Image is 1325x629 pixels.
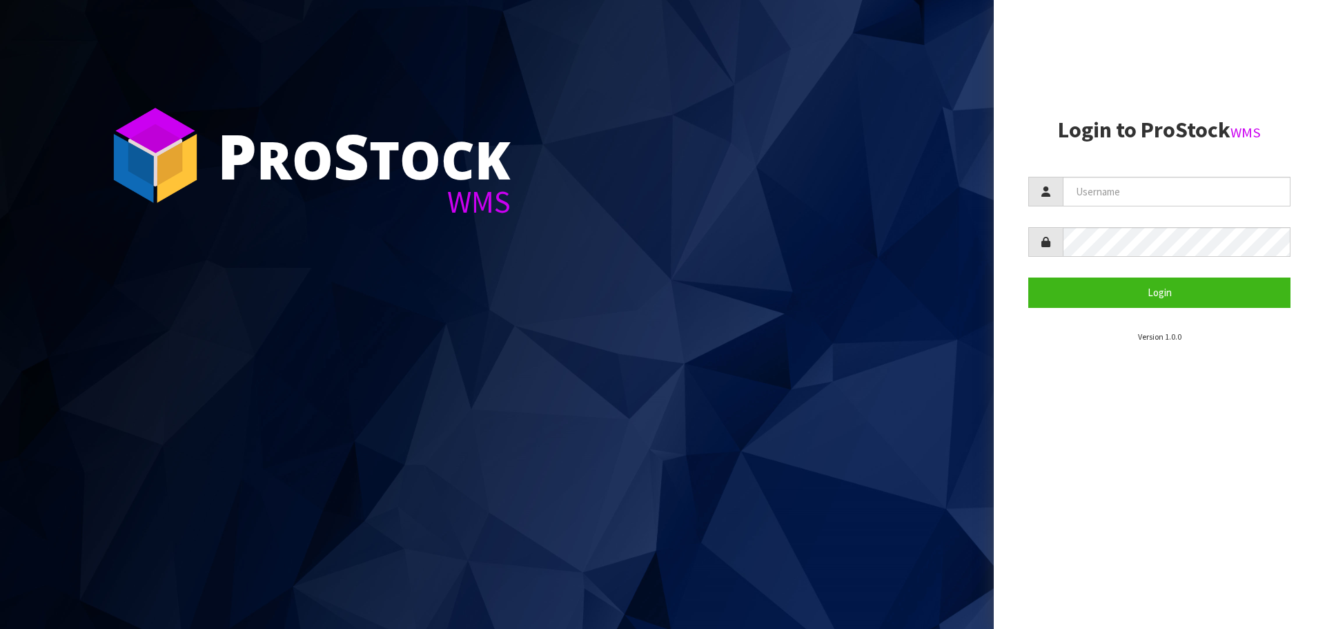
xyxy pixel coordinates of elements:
[104,104,207,207] img: ProStock Cube
[1028,118,1290,142] h2: Login to ProStock
[1138,331,1181,342] small: Version 1.0.0
[217,186,511,217] div: WMS
[1230,124,1261,142] small: WMS
[333,113,369,197] span: S
[217,124,511,186] div: ro tock
[217,113,257,197] span: P
[1028,278,1290,307] button: Login
[1063,177,1290,206] input: Username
